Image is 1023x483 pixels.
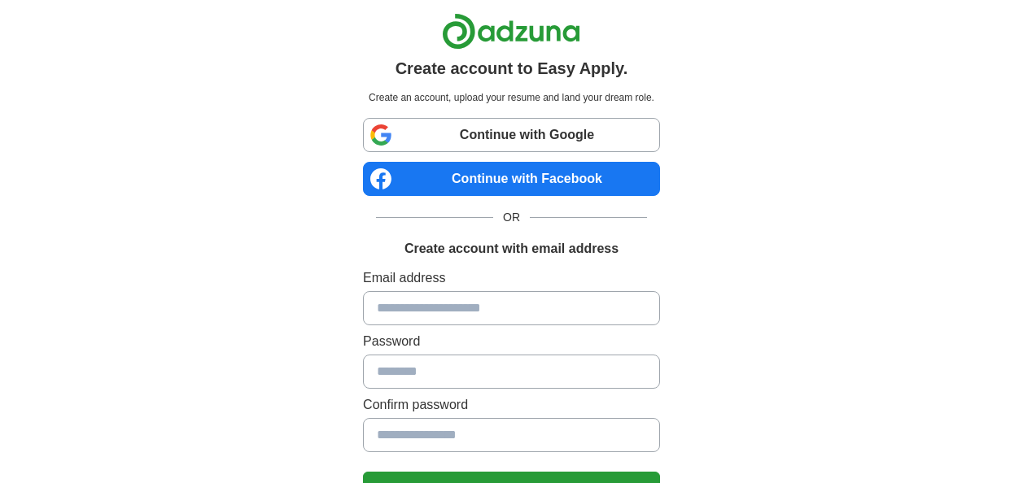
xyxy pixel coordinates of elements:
label: Confirm password [363,395,660,415]
p: Create an account, upload your resume and land your dream role. [366,90,657,105]
h1: Create account with email address [404,239,619,259]
h1: Create account to Easy Apply. [396,56,628,80]
a: Continue with Google [363,118,660,152]
img: Adzuna logo [442,13,580,50]
label: Password [363,332,660,351]
a: Continue with Facebook [363,162,660,196]
span: OR [493,209,530,226]
label: Email address [363,268,660,288]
